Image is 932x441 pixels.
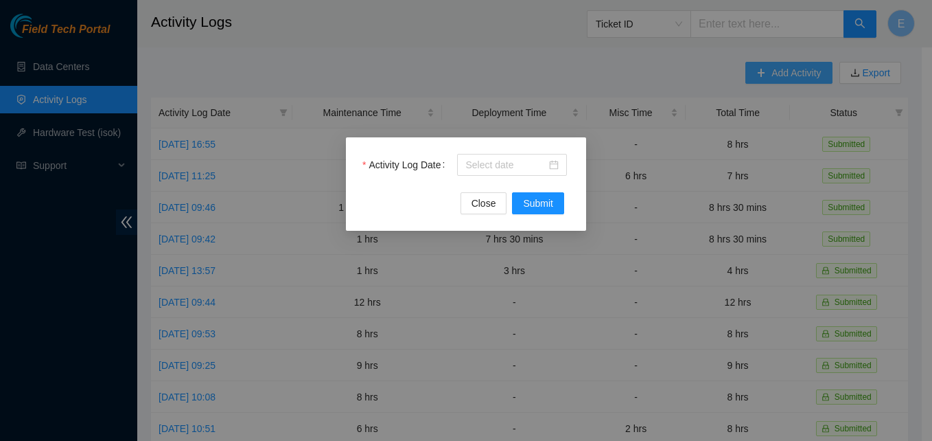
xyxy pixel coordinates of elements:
span: Submit [523,196,553,211]
button: Submit [512,192,564,214]
input: Activity Log Date [465,157,546,172]
span: Close [471,196,496,211]
label: Activity Log Date [362,154,450,176]
button: Close [461,192,507,214]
